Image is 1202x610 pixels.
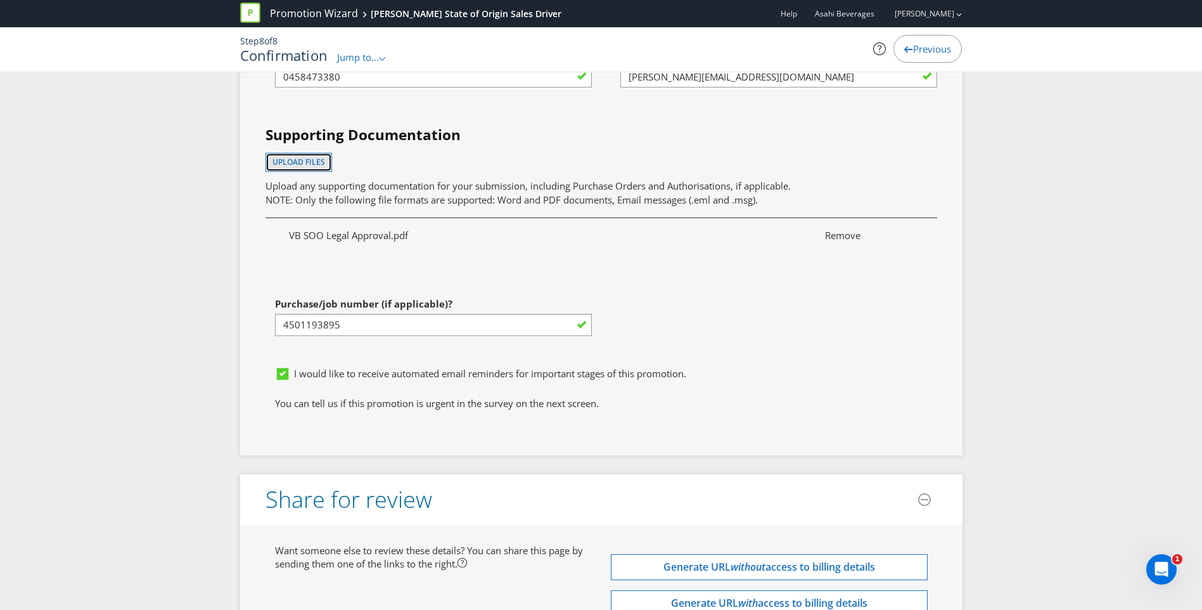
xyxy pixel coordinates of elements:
[240,48,328,63] h1: Confirmation
[272,157,325,167] span: Upload files
[275,297,452,310] span: Purchase/job number (if applicable)?
[1172,554,1182,564] span: 1
[275,544,583,570] span: Want someone else to review these details? You can share this page by sending them one of the lin...
[815,8,874,19] span: Asahi Beverages
[337,51,379,63] span: Jump to...
[731,560,765,574] em: without
[765,560,875,574] span: access to billing details
[272,35,278,47] span: 8
[663,560,731,574] span: Generate URL
[240,35,259,47] span: Step
[671,596,738,610] span: Generate URL
[265,125,937,145] h4: Supporting Documentation
[264,35,272,47] span: of
[815,229,923,242] span: Remove
[279,229,815,242] p: VB SOO Legal Approval.pdf
[1146,554,1177,585] iframe: Intercom live chat
[758,596,867,610] span: access to billing details
[371,8,561,20] div: [PERSON_NAME] State of Origin Sales Driver
[265,179,791,192] span: Upload any supporting documentation for your submission, including Purchase Orders and Authorisat...
[270,6,358,21] a: Promotion Wizard
[265,193,758,206] span: NOTE: Only the following file formats are supported: Word and PDF documents, Email messages (.eml...
[738,596,758,610] em: with
[265,153,332,172] button: Upload files
[781,8,797,19] a: Help
[882,8,954,19] a: [PERSON_NAME]
[913,42,951,55] span: Previous
[259,35,264,47] span: 8
[294,367,686,380] span: I would like to receive automated email reminders for important stages of this promotion.
[611,554,928,580] button: Generate URLwithoutaccess to billing details
[265,487,432,512] h3: Share for review
[275,397,928,410] p: You can tell us if this promotion is urgent in the survey on the next screen.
